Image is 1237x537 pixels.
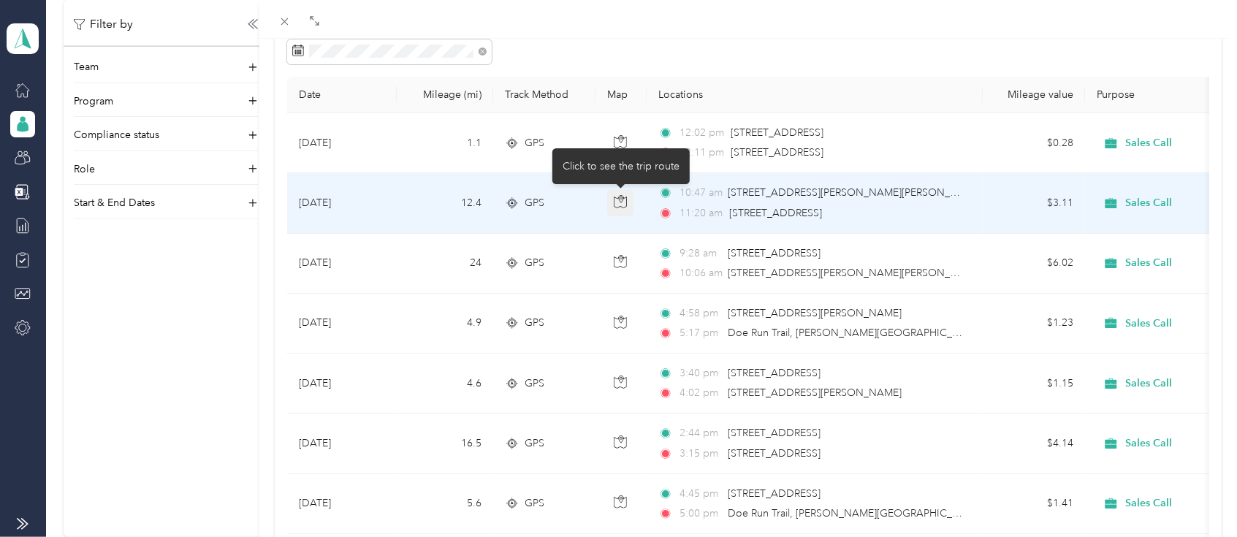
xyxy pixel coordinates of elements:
span: [STREET_ADDRESS] [728,247,821,259]
td: 5.6 [397,474,493,534]
span: Doe Run Trail, [PERSON_NAME][GEOGRAPHIC_DATA], [GEOGRAPHIC_DATA], [GEOGRAPHIC_DATA] [728,507,1204,519]
span: Sales Call [1125,497,1172,510]
span: Sales Call [1125,377,1172,390]
span: [STREET_ADDRESS][PERSON_NAME] [728,307,902,319]
span: GPS [525,315,544,331]
th: Locations [647,77,983,113]
span: 3:15 pm [680,446,721,462]
td: $6.02 [983,234,1085,294]
span: Sales Call [1125,137,1172,150]
span: 5:00 pm [680,506,721,522]
span: Sales Call [1125,197,1172,210]
span: 10:47 am [680,185,721,201]
span: 3:40 pm [680,365,721,381]
td: [DATE] [287,294,397,354]
span: 2:44 pm [680,425,721,441]
span: Doe Run Trail, [PERSON_NAME][GEOGRAPHIC_DATA], [GEOGRAPHIC_DATA], [GEOGRAPHIC_DATA] [728,327,1204,339]
span: Sales Call [1125,437,1172,450]
span: GPS [525,495,544,511]
span: [STREET_ADDRESS][PERSON_NAME][PERSON_NAME] [728,267,983,279]
span: 9:28 am [680,245,721,262]
span: 4:02 pm [680,385,721,401]
td: 4.9 [397,294,493,354]
span: [STREET_ADDRESS] [731,126,823,139]
span: GPS [525,435,544,452]
td: [DATE] [287,113,397,173]
iframe: Everlance-gr Chat Button Frame [1155,455,1237,537]
td: $1.41 [983,474,1085,534]
span: [STREET_ADDRESS] [729,207,822,219]
th: Mileage value [983,77,1085,113]
span: [STREET_ADDRESS] [728,447,821,460]
td: [DATE] [287,234,397,294]
td: [DATE] [287,414,397,473]
span: 4:58 pm [680,305,721,321]
td: $4.14 [983,414,1085,473]
span: [STREET_ADDRESS][PERSON_NAME][PERSON_NAME] [728,186,983,199]
span: [STREET_ADDRESS] [728,367,821,379]
div: Click to see the trip route [552,148,690,184]
td: $0.28 [983,113,1085,173]
td: 1.1 [397,113,493,173]
td: 12.4 [397,173,493,233]
span: Sales Call [1125,317,1172,330]
td: $1.23 [983,294,1085,354]
span: [STREET_ADDRESS] [728,427,821,439]
span: GPS [525,376,544,392]
td: 24 [397,234,493,294]
td: 4.6 [397,354,493,414]
span: [STREET_ADDRESS] [731,146,823,159]
span: 12:02 pm [680,125,724,141]
span: Sales Call [1125,256,1172,270]
td: $3.11 [983,173,1085,233]
td: 16.5 [397,414,493,473]
th: Track Method [493,77,595,113]
th: Map [595,77,647,113]
td: $1.15 [983,354,1085,414]
td: [DATE] [287,354,397,414]
td: [DATE] [287,474,397,534]
td: [DATE] [287,173,397,233]
span: 5:17 pm [680,325,721,341]
span: 10:06 am [680,265,721,281]
th: Mileage (mi) [397,77,493,113]
span: 11:20 am [680,205,723,221]
span: 4:45 pm [680,486,721,502]
span: [STREET_ADDRESS][PERSON_NAME] [728,386,902,399]
th: Date [287,77,397,113]
span: [STREET_ADDRESS] [728,487,821,500]
span: GPS [525,135,544,151]
span: GPS [525,195,544,211]
span: GPS [525,255,544,271]
span: 12:11 pm [680,145,724,161]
